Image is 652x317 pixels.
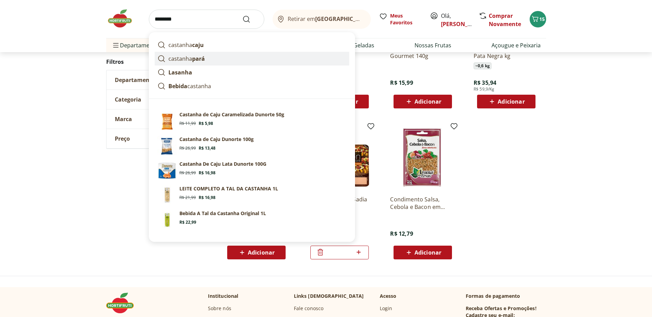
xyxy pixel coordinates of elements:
[294,293,364,300] p: Links [DEMOGRAPHIC_DATA]
[498,99,524,104] span: Adicionar
[477,95,535,108] button: Adicionar
[415,99,441,104] span: Adicionar
[107,129,210,148] button: Preço
[208,305,231,312] a: Sobre nós
[149,10,264,29] input: search
[107,109,210,129] button: Marca
[179,210,266,217] p: Bebida A Tal da Castanha Original 1L
[441,20,486,28] a: [PERSON_NAME]
[273,10,371,29] button: Retirar em[GEOGRAPHIC_DATA]/[GEOGRAPHIC_DATA]
[390,12,422,26] span: Meus Favoritos
[179,170,196,176] span: R$ 26,99
[106,55,210,69] h2: Filtros
[192,55,205,62] strong: pará
[192,41,204,49] strong: caju
[379,12,422,26] a: Meus Favoritos
[394,246,452,259] button: Adicionar
[466,293,546,300] p: Formas de pagamento
[491,41,541,49] a: Açougue e Peixaria
[106,293,141,313] img: Hortifruti
[179,111,284,118] p: Castanha de Caju Caramelizada Dunorte 50g
[380,293,397,300] p: Acesso
[115,135,130,142] span: Preço
[199,170,216,176] span: R$ 16,98
[155,207,349,232] a: Bebida A Tal da Castanha Original 1LBebida A Tal da Castanha Original 1LR$ 22,99
[242,15,259,23] button: Submit Search
[107,70,210,90] button: Departamento
[157,161,177,180] img: Principal
[157,111,177,130] img: Principal
[155,79,349,93] a: Bebidacastanha
[179,121,196,126] span: R$ 11,99
[474,62,491,69] span: ~ 0,6 kg
[155,52,349,66] a: castanhapará
[155,158,349,183] a: PrincipalCastanha De Caju Lata Dunorte 100GR$ 26,99R$ 16,98
[168,82,211,90] p: castanha
[390,79,413,86] span: R$ 15,99
[390,230,413,237] span: R$ 12,79
[315,15,431,23] b: [GEOGRAPHIC_DATA]/[GEOGRAPHIC_DATA]
[155,38,349,52] a: castanhacaju
[390,125,455,190] img: Condimento Salsa, Cebola e Bacon em Flocos Aroma das Ervas 40G
[539,16,545,22] span: 15
[107,90,210,109] button: Categoria
[489,12,521,28] a: Comprar Novamente
[415,250,441,255] span: Adicionar
[390,196,455,211] a: Condimento Salsa, Cebola e Bacon em Flocos Aroma das Ervas 40G
[115,96,141,103] span: Categoria
[157,185,177,204] img: Leite A Tal da Castanha Completo 1L
[199,121,213,126] span: R$ 5,98
[179,145,196,151] span: R$ 26,99
[157,136,177,155] img: Principal
[168,41,204,49] p: castanha
[288,16,364,22] span: Retirar em
[199,195,216,200] span: R$ 16,98
[112,37,120,54] button: Menu
[415,41,451,49] a: Nossas Frutas
[155,183,349,207] a: Leite A Tal da Castanha Completo 1LLEITE COMPLETO A TAL DA CASTANHA 1LR$ 21,99R$ 16,98
[157,210,177,229] img: Bebida A Tal da Castanha Original 1L
[474,86,495,92] span: R$ 59,9/Kg
[179,195,196,200] span: R$ 21,99
[248,250,275,255] span: Adicionar
[115,77,155,83] span: Departamento
[112,37,161,54] span: Departamentos
[179,136,254,143] p: Castanha de Caju Dunorte 100g
[530,11,546,27] button: Carrinho
[380,305,393,312] a: Login
[179,220,196,225] span: R$ 22,99
[394,95,452,108] button: Adicionar
[168,82,187,90] strong: Bebida
[208,293,239,300] p: Institucional
[294,305,324,312] a: Fale conosco
[179,185,278,192] p: LEITE COMPLETO A TAL DA CASTANHA 1L
[168,55,205,63] p: castanha
[106,8,141,29] img: Hortifruti
[227,246,286,259] button: Adicionar
[441,12,472,28] span: Olá,
[466,305,537,312] h3: Receba Ofertas e Promoções!
[474,79,496,86] span: R$ 35,94
[168,69,192,76] strong: Lasanha
[155,133,349,158] a: PrincipalCastanha de Caju Dunorte 100gR$ 26,99R$ 13,48
[155,66,349,79] a: Lasanha
[155,108,349,133] a: PrincipalCastanha de Caju Caramelizada Dunorte 50gR$ 11,99R$ 5,98
[179,161,266,167] p: Castanha De Caju Lata Dunorte 100G
[199,145,216,151] span: R$ 13,48
[115,116,132,122] span: Marca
